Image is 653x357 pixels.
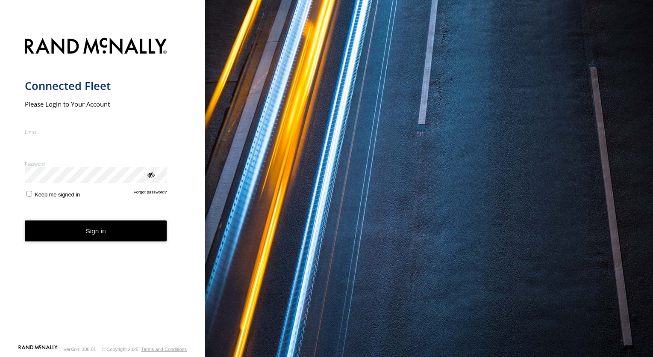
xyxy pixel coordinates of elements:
[25,161,167,167] label: Password
[102,347,187,352] div: © Copyright 2025 -
[25,79,167,93] h1: Connected Fleet
[25,220,167,241] button: Sign in
[26,191,32,196] input: Keep me signed in
[25,36,167,58] img: Rand McNally
[141,347,187,352] a: Terms and Conditions
[25,33,181,344] form: main
[134,190,167,198] a: Forgot password?
[18,345,58,354] a: Visit our Website
[64,347,96,352] div: Version: 308.01
[25,100,167,108] h2: Please Login to Your Account
[35,191,80,198] span: Keep me signed in
[25,129,167,135] label: Email
[146,170,155,178] div: ViewPassword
